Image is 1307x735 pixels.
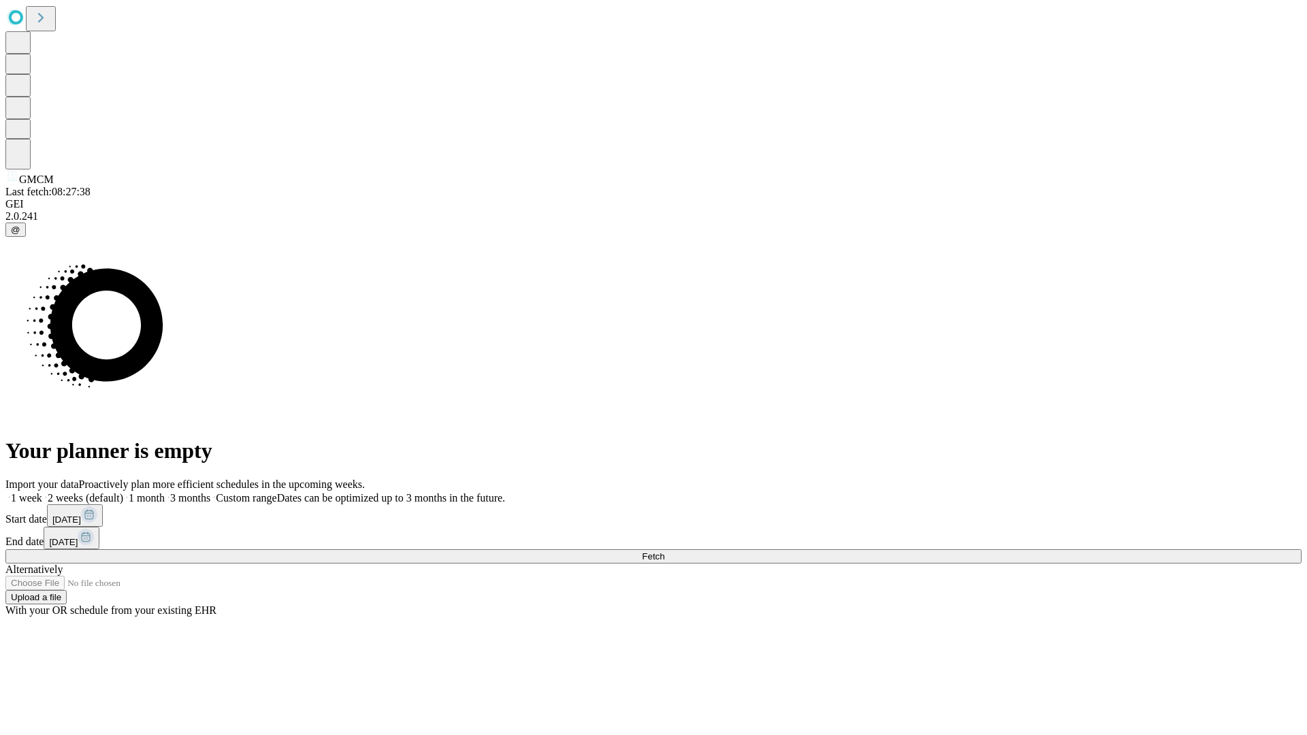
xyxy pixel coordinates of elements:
[48,492,123,504] span: 2 weeks (default)
[129,492,165,504] span: 1 month
[52,514,81,525] span: [DATE]
[5,438,1302,463] h1: Your planner is empty
[170,492,210,504] span: 3 months
[11,492,42,504] span: 1 week
[5,549,1302,563] button: Fetch
[277,492,505,504] span: Dates can be optimized up to 3 months in the future.
[5,590,67,604] button: Upload a file
[5,186,91,197] span: Last fetch: 08:27:38
[47,504,103,527] button: [DATE]
[5,563,63,575] span: Alternatively
[5,527,1302,549] div: End date
[5,223,26,237] button: @
[44,527,99,549] button: [DATE]
[5,504,1302,527] div: Start date
[5,198,1302,210] div: GEI
[5,478,79,490] span: Import your data
[49,537,78,547] span: [DATE]
[5,604,216,616] span: With your OR schedule from your existing EHR
[79,478,365,490] span: Proactively plan more efficient schedules in the upcoming weeks.
[642,551,664,561] span: Fetch
[11,225,20,235] span: @
[216,492,276,504] span: Custom range
[19,174,54,185] span: GMCM
[5,210,1302,223] div: 2.0.241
